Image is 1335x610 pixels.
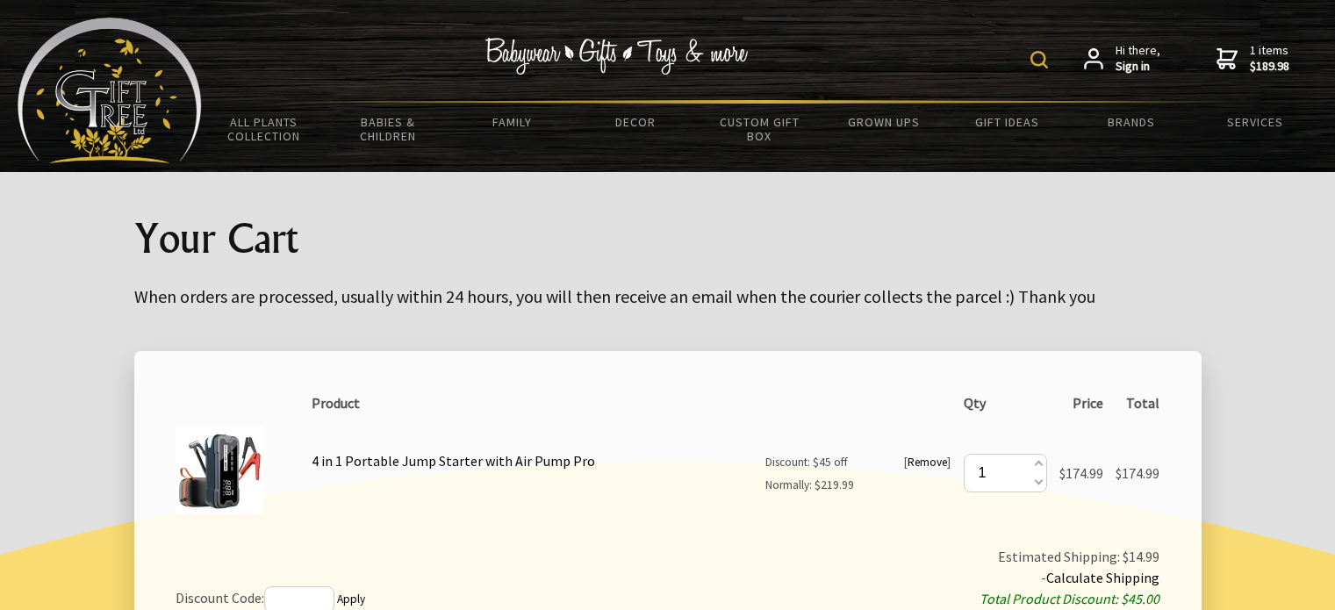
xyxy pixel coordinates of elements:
td: $174.99 [1053,420,1109,525]
a: Brands [1070,104,1194,140]
big: When orders are processed, usually within 24 hours, you will then receive an email when the couri... [134,285,1095,307]
a: Babies & Children [326,104,449,154]
small: [ ] [904,455,951,470]
img: Babyware - Gifts - Toys and more... [18,18,202,163]
strong: Sign in [1116,59,1160,75]
a: 4 in 1 Portable Jump Starter with Air Pump Pro [312,452,595,470]
a: Hi there,Sign in [1084,43,1160,74]
a: Decor [574,104,698,140]
th: Total [1109,386,1166,420]
a: All Plants Collection [202,104,326,154]
a: Gift Ideas [945,104,1069,140]
img: product search [1030,51,1048,68]
img: Babywear - Gifts - Toys & more [484,38,748,75]
a: Family [449,104,573,140]
th: Product [305,386,957,420]
th: Qty [957,386,1052,420]
a: 1 items$189.98 [1217,43,1289,74]
small: Discount: $45 off Normally: $219.99 [765,455,854,492]
em: Total Product Discount: $45.00 [980,590,1159,607]
a: Custom Gift Box [698,104,822,154]
a: Grown Ups [822,104,945,140]
a: Remove [908,455,947,470]
span: Hi there, [1116,43,1160,74]
a: Services [1194,104,1317,140]
span: 1 items [1250,42,1289,74]
td: $174.99 [1109,420,1166,525]
h1: Your Cart [134,214,1202,260]
strong: $189.98 [1250,59,1289,75]
a: Apply [337,592,365,606]
th: Price [1053,386,1109,420]
a: Calculate Shipping [1046,569,1159,586]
